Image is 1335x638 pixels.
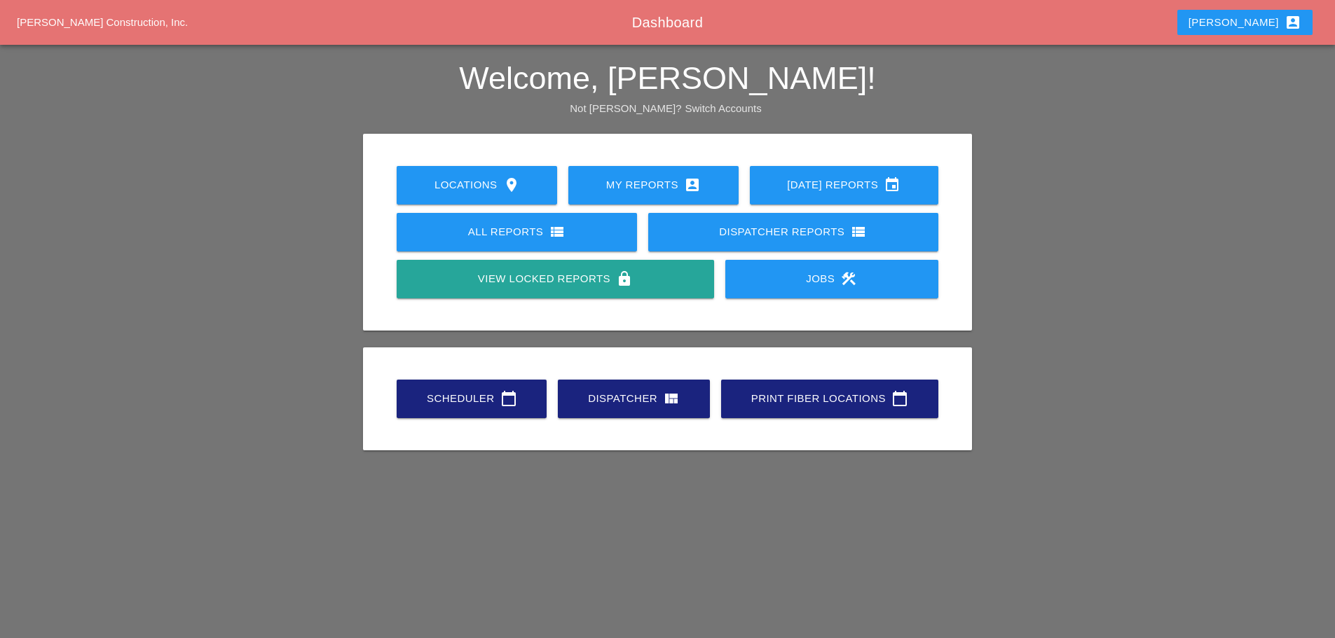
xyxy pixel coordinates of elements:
div: Scheduler [419,390,524,407]
i: lock [616,270,633,287]
a: Dispatcher [558,380,710,418]
i: view_list [850,223,867,240]
a: Locations [397,166,557,204]
span: Dashboard [632,15,703,30]
a: [DATE] Reports [750,166,938,204]
a: Print Fiber Locations [721,380,938,418]
i: calendar_today [891,390,908,407]
span: Not [PERSON_NAME]? [570,102,681,114]
div: Jobs [748,270,916,287]
div: Dispatcher [580,390,687,407]
a: My Reports [568,166,738,204]
button: [PERSON_NAME] [1177,10,1313,35]
div: Locations [419,176,535,193]
a: [PERSON_NAME] Construction, Inc. [17,16,188,28]
div: [PERSON_NAME] [1189,14,1301,31]
i: event [884,176,901,193]
i: location_on [503,176,520,193]
i: view_quilt [663,390,680,407]
i: account_box [1285,14,1301,31]
a: Switch Accounts [685,102,762,114]
i: construction [840,270,857,287]
div: Print Fiber Locations [744,390,916,407]
div: [DATE] Reports [772,176,916,193]
a: Dispatcher Reports [648,213,938,251]
div: All Reports [419,223,615,240]
div: My Reports [591,176,716,193]
div: Dispatcher Reports [671,223,916,240]
a: Scheduler [397,380,547,418]
a: Jobs [725,260,938,298]
i: calendar_today [500,390,517,407]
a: All Reports [397,213,637,251]
i: account_box [684,176,701,193]
a: View Locked Reports [397,260,713,298]
div: View Locked Reports [419,270,691,287]
i: view_list [549,223,566,240]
